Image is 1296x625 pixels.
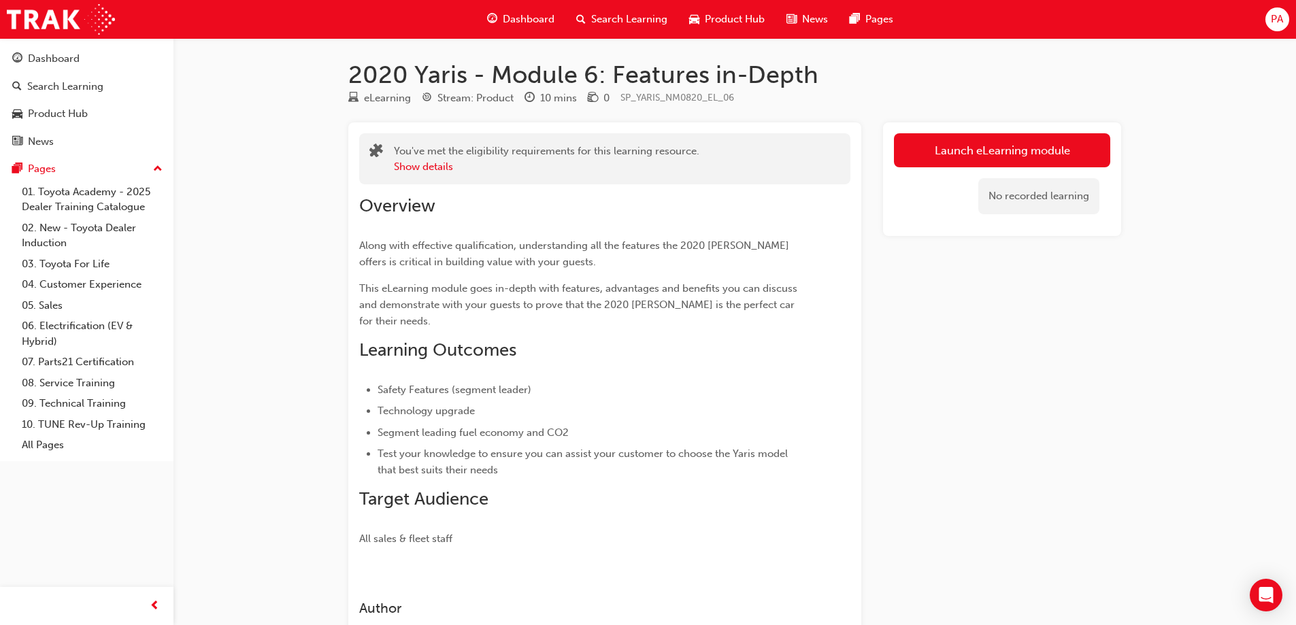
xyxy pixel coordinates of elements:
[394,159,453,175] button: Show details
[978,178,1099,214] div: No recorded learning
[591,12,667,27] span: Search Learning
[786,11,797,28] span: news-icon
[12,136,22,148] span: news-icon
[12,81,22,93] span: search-icon
[16,414,168,435] a: 10. TUNE Rev-Up Training
[620,92,734,103] span: Learning resource code
[359,488,488,509] span: Target Audience
[359,239,792,268] span: Along with effective qualification, understanding all the features the 2020 [PERSON_NAME] offers ...
[1250,579,1282,611] div: Open Intercom Messenger
[359,601,801,616] h3: Author
[776,5,839,33] a: news-iconNews
[16,393,168,414] a: 09. Technical Training
[5,44,168,156] button: DashboardSearch LearningProduct HubNews
[16,254,168,275] a: 03. Toyota For Life
[12,108,22,120] span: car-icon
[1265,7,1289,31] button: PA
[348,60,1121,90] h1: 2020 Yaris - Module 6: Features in-Depth
[802,12,828,27] span: News
[865,12,893,27] span: Pages
[348,90,411,107] div: Type
[369,145,383,161] span: puzzle-icon
[437,90,514,106] div: Stream: Product
[540,90,577,106] div: 10 mins
[153,161,163,178] span: up-icon
[16,373,168,394] a: 08. Service Training
[16,218,168,254] a: 02. New - Toyota Dealer Induction
[689,11,699,28] span: car-icon
[378,426,569,439] span: Segment leading fuel economy and CO2
[487,11,497,28] span: guage-icon
[5,156,168,182] button: Pages
[16,182,168,218] a: 01. Toyota Academy - 2025 Dealer Training Catalogue
[359,533,452,545] span: All sales & fleet staff
[576,11,586,28] span: search-icon
[839,5,904,33] a: pages-iconPages
[394,143,699,174] div: You've met the eligibility requirements for this learning resource.
[378,384,531,396] span: Safety Features (segment leader)
[378,405,475,417] span: Technology upgrade
[27,79,103,95] div: Search Learning
[5,101,168,126] a: Product Hub
[7,4,115,35] img: Trak
[565,5,678,33] a: search-iconSearch Learning
[422,92,432,105] span: target-icon
[28,161,56,177] div: Pages
[705,12,765,27] span: Product Hub
[5,46,168,71] a: Dashboard
[525,90,577,107] div: Duration
[12,53,22,65] span: guage-icon
[503,12,554,27] span: Dashboard
[16,316,168,352] a: 06. Electrification (EV & Hybrid)
[348,92,359,105] span: learningResourceType_ELEARNING-icon
[359,282,800,327] span: This eLearning module goes in-depth with features, advantages and benefits you can discuss and de...
[850,11,860,28] span: pages-icon
[422,90,514,107] div: Stream
[378,447,791,476] span: Test your knowledge to ensure you can assist your customer to choose the Yaris model that best su...
[525,92,535,105] span: clock-icon
[16,352,168,373] a: 07. Parts21 Certification
[359,339,516,360] span: Learning Outcomes
[588,90,610,107] div: Price
[28,134,54,150] div: News
[476,5,565,33] a: guage-iconDashboard
[359,195,435,216] span: Overview
[894,133,1110,167] a: Launch eLearning module
[588,92,598,105] span: money-icon
[16,435,168,456] a: All Pages
[28,106,88,122] div: Product Hub
[364,90,411,106] div: eLearning
[5,129,168,154] a: News
[5,74,168,99] a: Search Learning
[678,5,776,33] a: car-iconProduct Hub
[603,90,610,106] div: 0
[16,295,168,316] a: 05. Sales
[1271,12,1283,27] span: PA
[12,163,22,175] span: pages-icon
[150,598,160,615] span: prev-icon
[16,274,168,295] a: 04. Customer Experience
[28,51,80,67] div: Dashboard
